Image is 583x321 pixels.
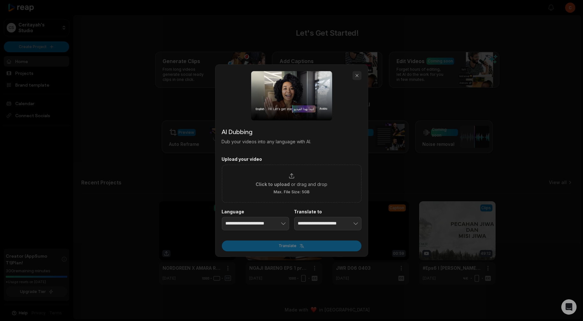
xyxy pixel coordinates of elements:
img: dubbing_dialog.png [251,71,332,120]
label: Language [222,209,289,215]
span: Max. File Size: 5GB [273,189,310,195]
span: Click to upload [256,181,290,188]
label: Upload your video [222,156,361,162]
span: or drag and drop [291,181,327,188]
p: Dub your videos into any language with AI. [222,138,361,145]
h2: AI Dubbing [222,127,361,136]
label: Translate to [294,209,361,215]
